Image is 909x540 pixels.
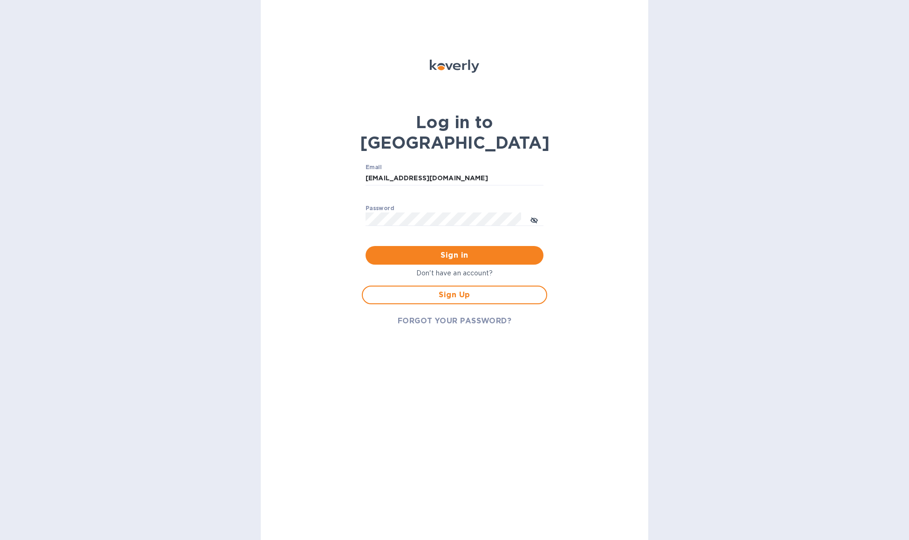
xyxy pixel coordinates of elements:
[362,286,547,304] button: Sign Up
[366,164,382,170] label: Email
[360,112,549,153] b: Log in to [GEOGRAPHIC_DATA]
[370,289,539,301] span: Sign Up
[373,250,536,261] span: Sign in
[398,315,512,327] span: FORGOT YOUR PASSWORD?
[362,268,547,278] p: Don't have an account?
[366,246,543,265] button: Sign in
[390,312,519,330] button: FORGOT YOUR PASSWORD?
[525,210,543,229] button: toggle password visibility
[430,60,479,73] img: Koverly
[366,205,394,211] label: Password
